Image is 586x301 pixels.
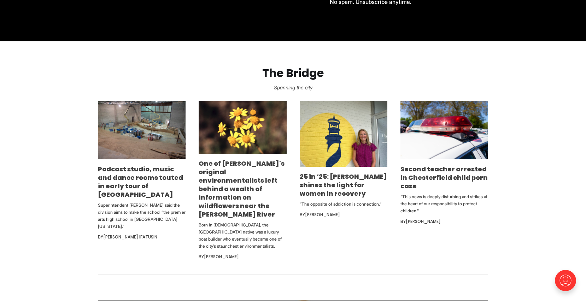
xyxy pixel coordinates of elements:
[103,234,157,240] a: [PERSON_NAME] Ifatusin
[98,165,183,199] a: Podcast studio, music and dance rooms touted in early tour of [GEOGRAPHIC_DATA]
[305,212,340,218] a: [PERSON_NAME]
[400,101,488,159] img: Second teacher arrested in Chesterfield child porn case
[400,193,488,214] p: "This news is deeply disturbing and strikes at the heart of our responsibility to protect children."
[549,266,586,301] iframe: portal-trigger
[11,83,575,93] p: Spanning the city
[199,159,285,219] a: One of [PERSON_NAME]'s original environmentalists left behind a wealth of information on wildflow...
[300,101,387,167] img: 25 in ’25: Emily DuBose shines the light for women in recovery
[204,254,239,260] a: [PERSON_NAME]
[199,253,286,261] div: By
[199,222,286,250] p: Born in [DEMOGRAPHIC_DATA], the [GEOGRAPHIC_DATA] native was a luxury boat builder who eventually...
[98,233,186,241] div: By
[406,218,441,224] a: [PERSON_NAME]
[300,211,387,219] div: By
[199,101,286,154] img: One of Richmond's original environmentalists left behind a wealth of information on wildflowers n...
[98,101,186,160] img: Podcast studio, music and dance rooms touted in early tour of new Richmond high school
[11,67,575,80] h2: The Bridge
[400,217,488,226] div: By
[98,202,186,230] p: Superintendent [PERSON_NAME] said the division aims to make the school “the premier arts high sch...
[400,165,488,190] a: Second teacher arrested in Chesterfield child porn case
[300,201,387,208] p: “The opposite of addiction is connection.”
[300,172,387,198] a: 25 in ’25: [PERSON_NAME] shines the light for women in recovery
